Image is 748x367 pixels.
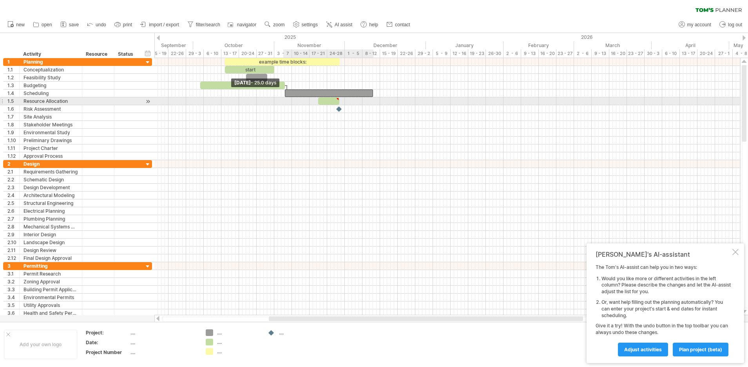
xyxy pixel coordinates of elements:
[116,41,193,49] div: September 2025
[624,347,662,352] span: Adjust activities
[123,22,132,27] span: print
[24,129,78,136] div: Environmental Study
[662,49,680,58] div: 6 - 10
[196,22,220,27] span: filter/search
[185,20,223,30] a: filter/search
[601,276,731,295] li: Would you like more or different activities in the left column? Please describe the changes and l...
[302,22,318,27] span: settings
[574,49,592,58] div: 2 - 6
[130,349,196,356] div: ....
[118,50,135,58] div: Status
[7,152,19,160] div: 1.12
[24,301,78,309] div: Utility Approvals
[362,49,380,58] div: 8 - 12
[398,49,415,58] div: 22-26
[42,22,52,27] span: open
[112,20,134,30] a: print
[7,223,19,230] div: 2.8
[7,301,19,309] div: 3.5
[231,79,279,87] div: [DATE]
[384,20,413,30] a: contact
[24,215,78,223] div: Plumbing Planning
[225,58,340,66] div: example time blocks:
[217,339,260,345] div: ....
[574,41,652,49] div: March 2026
[618,343,668,356] a: Adjust activities
[673,343,728,356] a: plan project (beta)
[345,41,426,49] div: December 2025
[652,41,729,49] div: April 2026
[221,49,239,58] div: 13 - 17
[86,50,110,58] div: Resource
[380,49,398,58] div: 15 - 19
[24,152,78,160] div: Approval Process
[7,168,19,175] div: 2.1
[7,97,19,105] div: 1.5
[69,22,79,27] span: save
[86,339,129,346] div: Date:
[24,262,78,270] div: Permitting
[85,20,109,30] a: undo
[5,20,27,30] a: new
[96,22,106,27] span: undo
[225,66,274,73] div: start
[24,294,78,301] div: Environmental Permits
[7,89,19,97] div: 1.4
[7,239,19,246] div: 2.10
[24,58,78,66] div: Planning
[204,49,221,58] div: 6 - 10
[7,184,19,191] div: 2.3
[395,22,410,27] span: contact
[237,22,256,27] span: navigator
[717,20,744,30] a: log out
[4,330,77,359] div: Add your own logo
[521,49,539,58] div: 9 - 13
[217,348,260,355] div: ....
[24,246,78,254] div: Design Review
[24,66,78,73] div: Conceptualization
[715,49,733,58] div: 27 - 1
[7,262,19,270] div: 3
[86,349,129,356] div: Project Number
[24,176,78,183] div: Schematic Design
[7,294,19,301] div: 3.4
[24,270,78,278] div: Permit Research
[24,105,78,113] div: Risk Assessment
[7,66,19,73] div: 1.1
[7,270,19,278] div: 3.1
[144,97,152,106] div: scroll to activity
[24,199,78,207] div: Structural Engineering
[279,329,322,336] div: ....
[324,20,355,30] a: AI assist
[24,223,78,230] div: Mechanical Systems Design
[697,49,715,58] div: 20-24
[24,231,78,238] div: Interior Design
[24,192,78,199] div: Architectural Modeling
[24,121,78,128] div: Stakeholder Meetings
[728,22,742,27] span: log out
[16,22,25,27] span: new
[503,41,574,49] div: February 2026
[239,49,257,58] div: 20-24
[7,207,19,215] div: 2.6
[217,329,260,336] div: ....
[24,254,78,262] div: Final Design Approval
[193,41,274,49] div: October 2025
[426,41,503,49] div: January 2026
[677,20,714,30] a: my account
[7,137,19,144] div: 1.10
[415,49,433,58] div: 29 - 2
[468,49,486,58] div: 19 - 23
[486,49,503,58] div: 26-30
[24,160,78,168] div: Design
[24,144,78,152] div: Project Charter
[292,49,310,58] div: 10 - 14
[24,113,78,121] div: Site Analysis
[7,199,19,207] div: 2.5
[359,20,380,30] a: help
[596,250,731,258] div: [PERSON_NAME]'s AI-assistant
[86,329,129,336] div: Project:
[251,80,276,86] span: - 25.0 days
[7,105,19,113] div: 1.6
[7,309,19,317] div: 3.6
